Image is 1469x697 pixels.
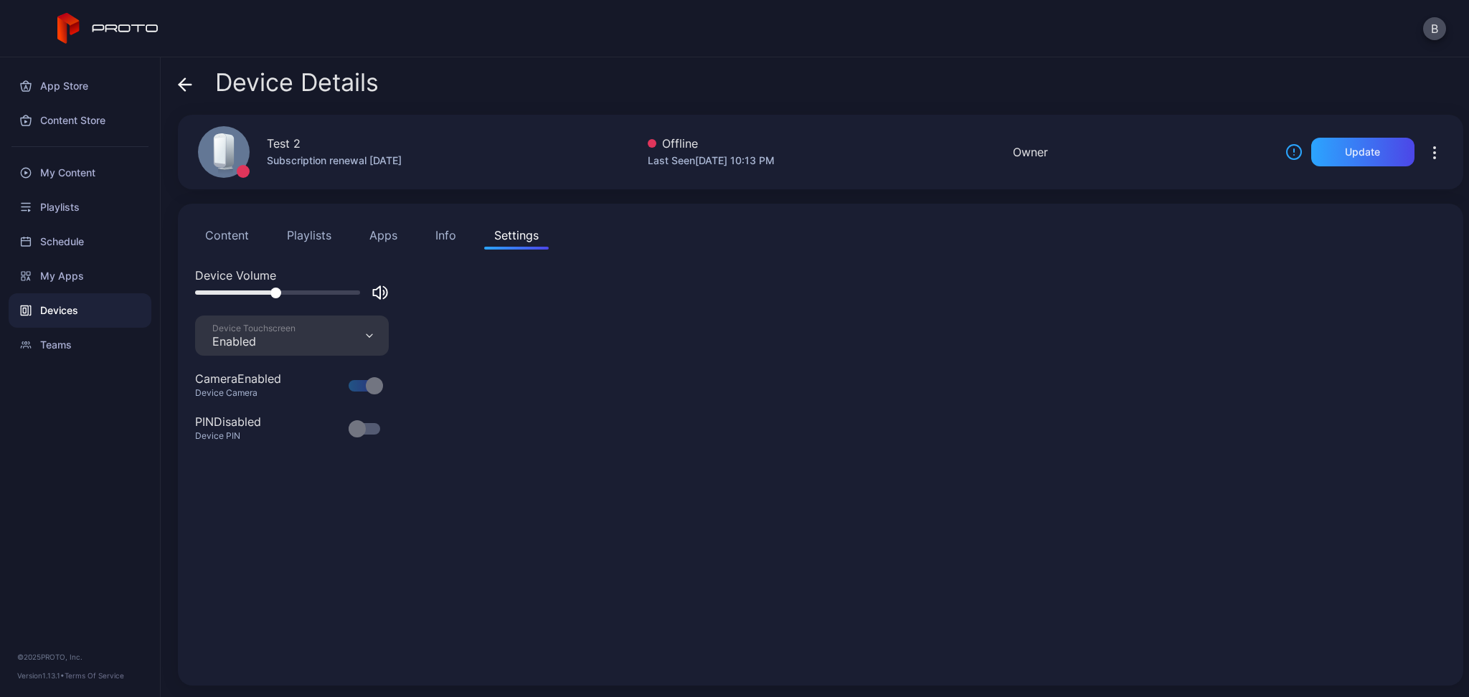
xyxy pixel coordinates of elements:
[9,259,151,293] a: My Apps
[1013,143,1048,161] div: Owner
[195,316,389,356] button: Device TouchscreenEnabled
[195,267,1446,284] div: Device Volume
[9,69,151,103] a: App Store
[212,323,296,334] div: Device Touchscreen
[195,413,261,430] div: PIN Disabled
[9,293,151,328] a: Devices
[195,221,259,250] button: Content
[1345,146,1380,158] div: Update
[195,387,298,399] div: Device Camera
[267,135,301,152] div: Test 2
[195,370,281,387] div: Camera Enabled
[277,221,341,250] button: Playlists
[9,328,151,362] a: Teams
[215,69,379,96] span: Device Details
[494,227,539,244] div: Settings
[65,671,124,680] a: Terms Of Service
[435,227,456,244] div: Info
[1311,138,1414,166] button: Update
[267,152,402,169] div: Subscription renewal [DATE]
[9,190,151,224] a: Playlists
[9,156,151,190] a: My Content
[1423,17,1446,40] button: B
[9,224,151,259] a: Schedule
[195,430,278,442] div: Device PIN
[648,152,775,169] div: Last Seen [DATE] 10:13 PM
[359,221,407,250] button: Apps
[212,334,296,348] div: Enabled
[9,103,151,138] a: Content Store
[17,671,65,680] span: Version 1.13.1 •
[484,221,549,250] button: Settings
[17,651,143,663] div: © 2025 PROTO, Inc.
[425,221,466,250] button: Info
[648,135,775,152] div: Offline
